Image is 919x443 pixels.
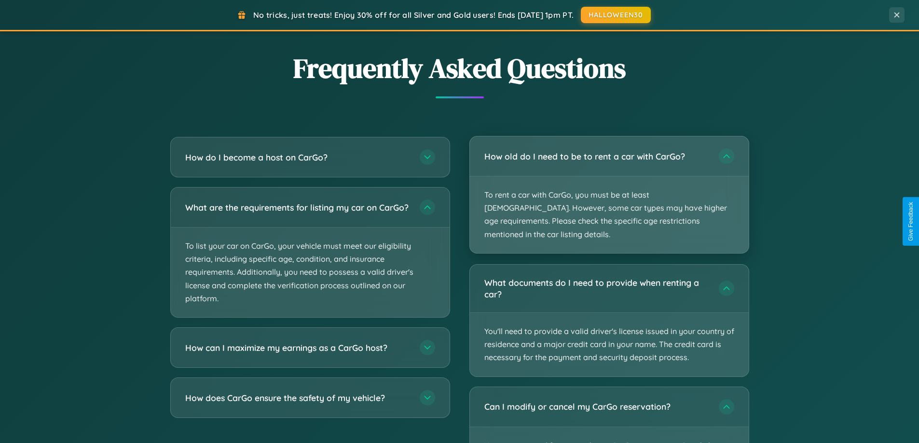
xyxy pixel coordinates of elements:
[185,342,410,354] h3: How can I maximize my earnings as a CarGo host?
[907,202,914,241] div: Give Feedback
[171,228,450,317] p: To list your car on CarGo, your vehicle must meet our eligibility criteria, including specific ag...
[484,277,709,300] h3: What documents do I need to provide when renting a car?
[484,401,709,413] h3: Can I modify or cancel my CarGo reservation?
[470,176,749,253] p: To rent a car with CarGo, you must be at least [DEMOGRAPHIC_DATA]. However, some car types may ha...
[185,392,410,404] h3: How does CarGo ensure the safety of my vehicle?
[253,10,574,20] span: No tricks, just treats! Enjoy 30% off for all Silver and Gold users! Ends [DATE] 1pm PT.
[484,150,709,162] h3: How old do I need to be to rent a car with CarGo?
[170,50,749,87] h2: Frequently Asked Questions
[185,151,410,163] h3: How do I become a host on CarGo?
[185,201,410,214] h3: What are the requirements for listing my car on CarGo?
[581,7,651,23] button: HALLOWEEN30
[470,313,749,376] p: You'll need to provide a valid driver's license issued in your country of residence and a major c...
